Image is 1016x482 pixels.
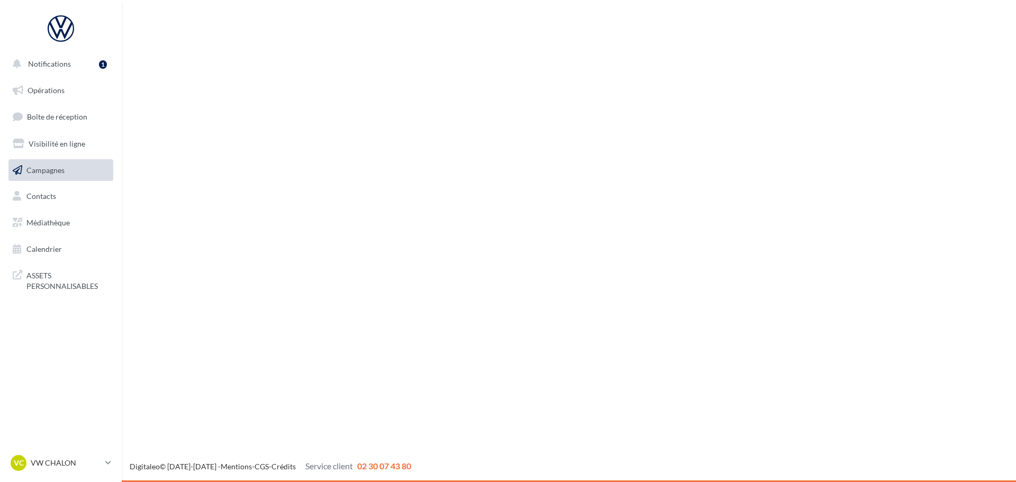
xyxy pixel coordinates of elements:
span: Service client [305,461,353,471]
a: Digitaleo [130,462,160,471]
a: CGS [255,462,269,471]
span: Médiathèque [26,218,70,227]
span: 02 30 07 43 80 [357,461,411,471]
span: VC [14,458,24,468]
a: Crédits [271,462,296,471]
a: Calendrier [6,238,115,260]
span: Visibilité en ligne [29,139,85,148]
span: Campagnes [26,165,65,174]
a: Mentions [221,462,252,471]
div: 1 [99,60,107,69]
a: Opérations [6,79,115,102]
a: Boîte de réception [6,105,115,128]
span: ASSETS PERSONNALISABLES [26,268,109,291]
a: Campagnes [6,159,115,181]
span: Contacts [26,192,56,201]
a: Médiathèque [6,212,115,234]
a: Contacts [6,185,115,207]
a: Visibilité en ligne [6,133,115,155]
span: Opérations [28,86,65,95]
button: Notifications 1 [6,53,111,75]
p: VW CHALON [31,458,101,468]
a: ASSETS PERSONNALISABLES [6,264,115,295]
a: VC VW CHALON [8,453,113,473]
span: Boîte de réception [27,112,87,121]
span: © [DATE]-[DATE] - - - [130,462,411,471]
span: Notifications [28,59,71,68]
span: Calendrier [26,244,62,253]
